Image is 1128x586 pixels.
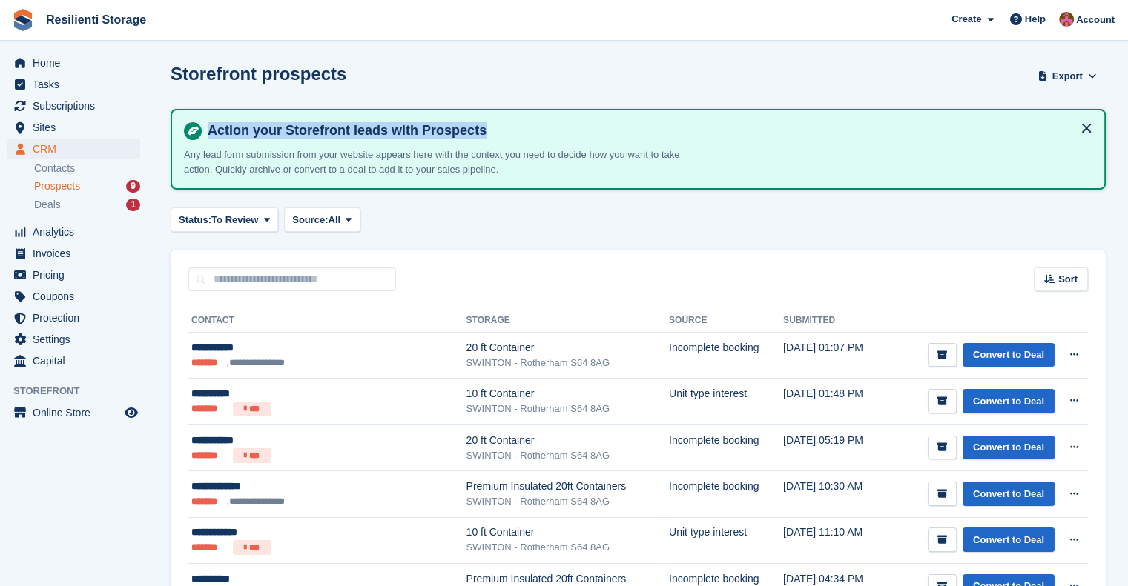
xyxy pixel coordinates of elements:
a: menu [7,222,140,242]
span: Account [1076,13,1115,27]
a: menu [7,264,140,285]
span: To Review [211,213,258,227]
h1: Storefront prospects [171,64,346,84]
a: Resilienti Storage [40,7,152,32]
td: Incomplete booking [669,333,783,379]
div: 20 ft Container [466,340,669,356]
h4: Action your Storefront leads with Prospects [202,122,1092,139]
span: Invoices [33,243,122,264]
a: menu [7,243,140,264]
p: Any lead form submission from your website appears here with the context you need to decide how y... [184,147,703,176]
a: menu [7,96,140,116]
a: Preview store [122,404,140,422]
a: Convert to Deal [963,482,1055,506]
span: Source: [292,213,328,227]
span: Prospects [34,179,80,193]
span: Export [1052,69,1083,84]
img: stora-icon-8386f47178a22dfd0bd8f6a31ec36ba5ce8667c1dd55bd0f319d3a0aa187defe.svg [12,9,34,31]
td: Incomplete booking [669,424,783,471]
td: [DATE] 05:19 PM [783,424,885,471]
a: Convert to Deal [963,343,1055,367]
a: Prospects 9 [34,179,140,194]
span: Pricing [33,264,122,285]
span: Capital [33,350,122,371]
a: menu [7,139,140,159]
div: SWINTON - Rotherham S64 8AG [466,494,669,509]
a: menu [7,307,140,328]
th: Source [669,309,783,333]
span: Deals [34,198,61,212]
a: menu [7,117,140,138]
a: menu [7,402,140,423]
th: Submitted [783,309,885,333]
div: Premium Insulated 20ft Containers [466,479,669,494]
div: SWINTON - Rotherham S64 8AG [466,402,669,416]
span: CRM [33,139,122,159]
td: Incomplete booking [669,471,783,517]
span: Subscriptions [33,96,122,116]
a: Convert to Deal [963,527,1055,552]
th: Contact [188,309,466,333]
span: Tasks [33,74,122,95]
span: Settings [33,329,122,350]
a: Contacts [34,162,140,176]
a: Deals 1 [34,197,140,213]
span: Coupons [33,286,122,307]
th: Storage [466,309,669,333]
button: Status: To Review [171,207,278,232]
span: Analytics [33,222,122,242]
button: Source: All [284,207,360,232]
a: menu [7,53,140,73]
span: Create [951,12,981,27]
div: 20 ft Container [466,433,669,448]
span: Status: [179,213,211,227]
span: Sites [33,117,122,138]
span: All [329,213,341,227]
div: 10 ft Container [466,386,669,402]
td: [DATE] 11:10 AM [783,517,885,564]
td: Unit type interest [669,379,783,425]
a: Convert to Deal [963,436,1055,460]
a: menu [7,286,140,307]
a: menu [7,329,140,350]
div: SWINTON - Rotherham S64 8AG [466,448,669,463]
a: menu [7,74,140,95]
img: Kerrie Whiteley [1059,12,1074,27]
a: menu [7,350,140,371]
span: Home [33,53,122,73]
span: Sort [1058,272,1078,287]
a: Convert to Deal [963,389,1055,413]
span: Help [1025,12,1046,27]
div: 9 [126,180,140,193]
td: [DATE] 10:30 AM [783,471,885,517]
td: [DATE] 01:48 PM [783,379,885,425]
div: SWINTON - Rotherham S64 8AG [466,540,669,555]
span: Online Store [33,402,122,423]
span: Protection [33,307,122,328]
div: 10 ft Container [466,525,669,540]
td: Unit type interest [669,517,783,564]
button: Export [1035,64,1100,88]
td: [DATE] 01:07 PM [783,333,885,379]
span: Storefront [13,384,148,399]
div: 1 [126,199,140,211]
div: SWINTON - Rotherham S64 8AG [466,356,669,370]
